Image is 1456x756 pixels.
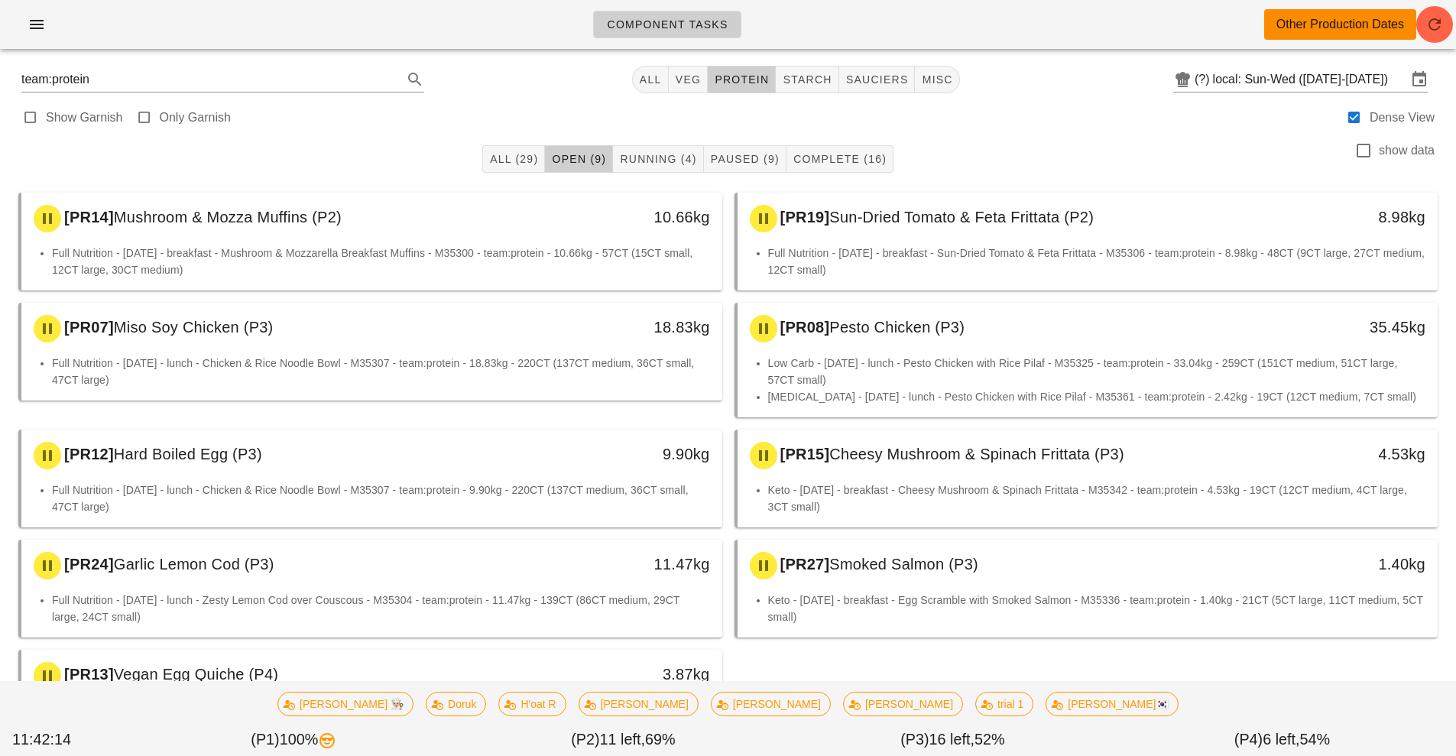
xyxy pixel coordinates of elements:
span: starch [782,73,832,86]
div: 18.83kg [554,315,709,339]
span: Sun-Dried Tomato & Feta Frittata (P2) [829,209,1094,226]
div: 11:42:14 [9,725,129,754]
span: Pesto Chicken (P3) [829,319,965,336]
div: 9.90kg [554,442,709,466]
span: Garlic Lemon Cod (P3) [114,556,274,573]
li: Full Nutrition - [DATE] - breakfast - Sun-Dried Tomato & Feta Frittata - M35306 - team:protein - ... [768,245,1426,278]
span: Paused (9) [710,153,780,165]
button: Open (9) [545,145,613,173]
span: 6 left, [1263,731,1299,748]
span: H'oat R [508,693,556,715]
span: All [639,73,662,86]
span: [PERSON_NAME]🇰🇷 [1056,693,1169,715]
span: [PR14] [61,209,114,226]
li: Full Nutrition - [DATE] - lunch - Chicken & Rice Noodle Bowl - M35307 - team:protein - 18.83kg - ... [52,355,710,388]
span: Component Tasks [606,18,728,31]
label: show data [1379,143,1435,158]
span: [PR27] [777,556,830,573]
div: 35.45kg [1270,315,1425,339]
span: 16 left, [929,731,974,748]
div: 1.40kg [1270,552,1425,576]
span: [PERSON_NAME] [853,693,953,715]
a: Component Tasks [593,11,741,38]
span: [PERSON_NAME] [721,693,821,715]
span: Miso Soy Chicken (P3) [114,319,274,336]
button: starch [776,66,838,93]
li: Keto - [DATE] - breakfast - Egg Scramble with Smoked Salmon - M35336 - team:protein - 1.40kg - 21... [768,592,1426,625]
span: [PR13] [61,666,114,683]
span: [PERSON_NAME] [588,693,688,715]
button: All (29) [482,145,545,173]
div: (P4) 54% [1117,725,1447,754]
span: Running (4) [619,153,696,165]
span: Complete (16) [793,153,887,165]
button: veg [669,66,709,93]
span: All (29) [489,153,538,165]
li: Keto - [DATE] - breakfast - Cheesy Mushroom & Spinach Frittata - M35342 - team:protein - 4.53kg -... [768,482,1426,515]
li: [MEDICAL_DATA] - [DATE] - lunch - Pesto Chicken with Rice Pilaf - M35361 - team:protein - 2.42kg ... [768,388,1426,405]
label: Dense View [1370,110,1435,125]
div: Other Production Dates [1276,15,1404,34]
div: (P3) 52% [788,725,1117,754]
span: Open (9) [551,153,606,165]
span: [PR15] [777,446,830,462]
li: Full Nutrition - [DATE] - breakfast - Mushroom & Mozzarella Breakfast Muffins - M35300 - team:pro... [52,245,710,278]
label: Show Garnish [46,110,123,125]
span: Vegan Egg Quiche (P4) [114,666,278,683]
li: Full Nutrition - [DATE] - lunch - Zesty Lemon Cod over Couscous - M35304 - team:protein - 11.47kg... [52,592,710,625]
span: [PR12] [61,446,114,462]
span: Cheesy Mushroom & Spinach Frittata (P3) [829,446,1124,462]
div: (?) [1195,72,1213,87]
span: [PERSON_NAME] 👨🏼‍🍳 [287,693,404,715]
div: 10.66kg [554,205,709,229]
li: Low Carb - [DATE] - lunch - Pesto Chicken with Rice Pilaf - M35325 - team:protein - 33.04kg - 259... [768,355,1426,388]
span: veg [675,73,702,86]
span: sauciers [845,73,909,86]
div: (P1) 100% [129,725,459,754]
span: Smoked Salmon (P3) [829,556,978,573]
span: misc [921,73,952,86]
span: Mushroom & Mozza Muffins (P2) [114,209,342,226]
span: Doruk [436,693,476,715]
button: misc [915,66,959,93]
span: Hard Boiled Egg (P3) [114,446,262,462]
button: Running (4) [613,145,703,173]
button: Complete (16) [786,145,893,173]
div: 8.98kg [1270,205,1425,229]
span: protein [714,73,769,86]
span: [PR08] [777,319,830,336]
button: Paused (9) [704,145,786,173]
div: 4.53kg [1270,442,1425,466]
button: protein [708,66,776,93]
span: [PR07] [61,319,114,336]
li: Full Nutrition - [DATE] - lunch - Chicken & Rice Noodle Bowl - M35307 - team:protein - 9.90kg - 2... [52,482,710,515]
div: 11.47kg [554,552,709,576]
label: Only Garnish [160,110,231,125]
div: 3.87kg [554,662,709,686]
button: All [632,66,669,93]
div: (P2) 69% [459,725,788,754]
span: 11 left, [600,731,645,748]
span: trial 1 [985,693,1023,715]
span: [PR24] [61,556,114,573]
button: sauciers [839,66,916,93]
span: [PR19] [777,209,830,226]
